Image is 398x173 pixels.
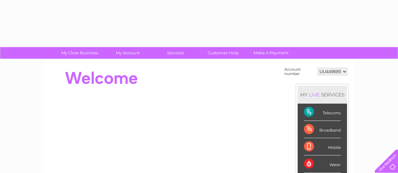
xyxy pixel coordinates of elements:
[298,86,347,104] div: MY SERVICES
[197,47,249,59] a: Customer Help
[304,138,341,155] div: Mobile
[149,47,201,59] a: Services
[304,104,341,121] div: Telecoms
[308,92,321,98] div: LIVE
[102,47,154,59] a: My Account
[304,155,341,173] div: Water
[304,121,341,138] div: Broadband
[54,47,106,59] a: My Clear Business
[245,47,297,59] a: Make A Payment
[283,66,316,78] td: Account number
